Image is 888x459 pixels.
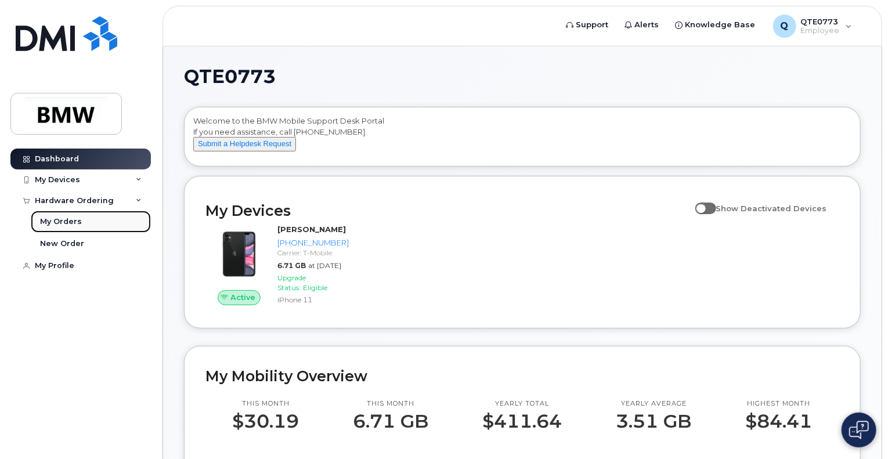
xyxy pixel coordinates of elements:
[184,68,276,85] span: QTE0773
[205,224,353,307] a: Active[PERSON_NAME][PHONE_NUMBER]Carrier: T-Mobile6.71 GBat [DATE]Upgrade Status:EligibleiPhone 11
[233,399,299,409] p: This month
[277,261,306,270] span: 6.71 GB
[353,399,429,409] p: This month
[303,283,327,292] span: Eligible
[616,399,692,409] p: Yearly average
[716,204,827,213] span: Show Deactivated Devices
[353,411,429,432] p: 6.71 GB
[277,237,349,248] div: [PHONE_NUMBER]
[695,197,705,207] input: Show Deactivated Devices
[193,137,296,151] button: Submit a Helpdesk Request
[308,261,341,270] span: at [DATE]
[193,115,851,162] div: Welcome to the BMW Mobile Support Desk Portal If you need assistance, call [PHONE_NUMBER].
[483,399,562,409] p: Yearly total
[277,225,346,234] strong: [PERSON_NAME]
[193,139,296,148] a: Submit a Helpdesk Request
[215,230,263,279] img: iPhone_11.jpg
[233,411,299,432] p: $30.19
[277,248,349,258] div: Carrier: T-Mobile
[277,273,306,292] span: Upgrade Status:
[205,367,839,385] h2: My Mobility Overview
[230,292,255,303] span: Active
[205,202,690,219] h2: My Devices
[277,295,349,305] div: iPhone 11
[483,411,562,432] p: $411.64
[849,421,869,439] img: Open chat
[746,399,813,409] p: Highest month
[616,411,692,432] p: 3.51 GB
[746,411,813,432] p: $84.41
